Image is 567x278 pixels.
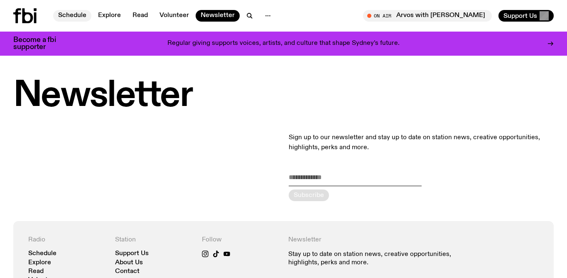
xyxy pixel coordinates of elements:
p: Stay up to date on station news, creative opportunities, highlights, perks and more. [288,251,452,266]
p: Sign up to our newsletter and stay up to date on station news, creative opportunities, highlights... [289,133,554,153]
button: Subscribe [289,189,329,201]
a: Explore [28,260,51,266]
h1: Newsletter [13,79,554,113]
p: Regular giving supports voices, artists, and culture that shape Sydney’s future. [167,40,400,47]
a: Volunteer [155,10,194,22]
a: About Us [115,260,143,266]
a: Newsletter [196,10,240,22]
a: Support Us [115,251,149,257]
h4: Follow [202,236,279,244]
a: Read [28,268,44,275]
a: Read [128,10,153,22]
a: Contact [115,268,140,275]
button: On AirArvos with [PERSON_NAME] [363,10,492,22]
a: Explore [93,10,126,22]
h4: Newsletter [288,236,452,244]
button: Support Us [498,10,554,22]
h4: Station [115,236,192,244]
a: Schedule [53,10,91,22]
a: Schedule [28,251,56,257]
h3: Become a fbi supporter [13,37,66,51]
span: Support Us [503,12,537,20]
h4: Radio [28,236,105,244]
